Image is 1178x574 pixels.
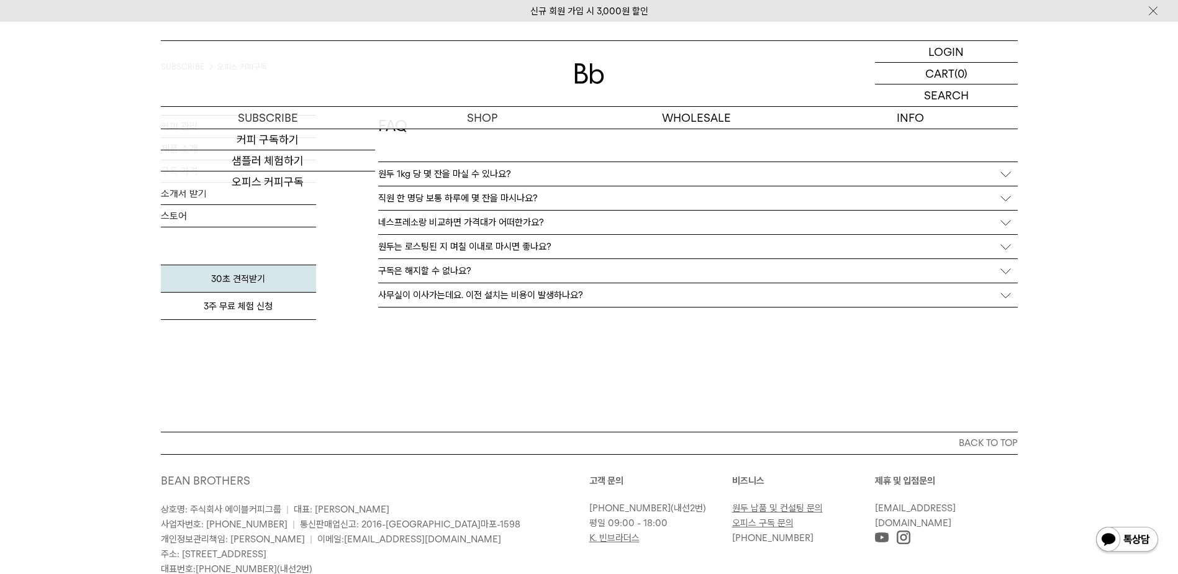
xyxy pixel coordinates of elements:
p: 고객 문의 [589,473,732,488]
a: 3주 무료 체험 신청 [161,293,316,320]
a: 커피 구독하기 [161,129,375,150]
p: WHOLESALE [589,107,804,129]
p: INFO [804,107,1018,129]
span: 주소: [STREET_ADDRESS] [161,549,266,560]
a: 스토어 [161,205,316,227]
p: 원두는 로스팅된 지 며칠 이내로 마시면 좋나요? [378,241,551,252]
p: 평일 09:00 - 18:00 [589,516,726,531]
a: 원두 납품 및 컨설팅 문의 [732,503,823,514]
a: 오피스 구독 문의 [732,517,794,529]
p: LOGIN [928,41,964,62]
span: 상호명: 주식회사 에이블커피그룹 [161,504,281,515]
a: 오피스 커피구독 [161,171,375,193]
span: 개인정보관리책임: [PERSON_NAME] [161,534,305,545]
p: CART [925,63,954,84]
p: (0) [954,63,967,84]
span: 대표: [PERSON_NAME] [294,504,389,515]
a: K. 빈브라더스 [589,532,640,544]
p: (내선2번) [589,501,726,516]
p: SEARCH [924,84,969,106]
h2: FAQ [378,116,1018,162]
span: | [286,504,289,515]
button: BACK TO TOP [161,432,1018,454]
img: 로고 [574,63,604,84]
a: 소개서 받기 [161,183,316,204]
a: [PHONE_NUMBER] [732,532,813,544]
span: 사업자번호: [PHONE_NUMBER] [161,519,288,530]
a: BEAN BROTHERS [161,474,250,487]
a: [EMAIL_ADDRESS][DOMAIN_NAME] [344,534,501,545]
a: [PHONE_NUMBER] [589,503,671,514]
p: 직원 한 명당 보통 하루에 몇 잔을 마시나요? [378,193,538,204]
span: 통신판매업신고: 2016-[GEOGRAPHIC_DATA]마포-1598 [300,519,520,530]
p: 사무실이 이사가는데요. 이전 설치는 비용이 발생하나요? [378,289,583,301]
a: 신규 회원 가입 시 3,000원 할인 [530,6,648,17]
p: 비즈니스 [732,473,875,488]
a: 샘플러 체험하기 [161,150,375,171]
a: 30초 견적받기 [161,265,316,293]
a: SHOP [375,107,589,129]
p: 원두 1kg 당 몇 잔을 마실 수 있나요? [378,168,511,180]
p: 제휴 및 입점문의 [875,473,1018,488]
span: | [310,534,312,545]
a: LOGIN [875,41,1018,63]
a: CART (0) [875,63,1018,84]
p: 네스프레소랑 비교하면 가격대가 어떠한가요? [378,217,544,228]
a: SUBSCRIBE [161,107,375,129]
a: [EMAIL_ADDRESS][DOMAIN_NAME] [875,503,956,529]
span: 이메일: [317,534,501,545]
span: | [292,519,295,530]
img: 카카오톡 채널 1:1 채팅 버튼 [1095,526,1159,555]
p: 구독은 해지할 수 없나요? [378,265,471,276]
